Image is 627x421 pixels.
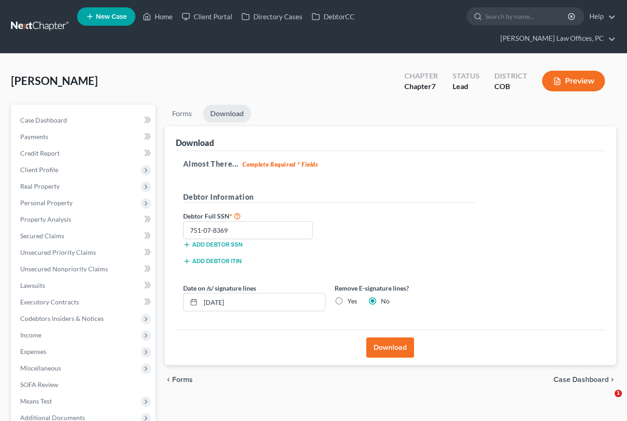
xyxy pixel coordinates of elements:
button: chevron_left Forms [165,376,205,383]
i: chevron_right [609,376,616,383]
label: Remove E-signature lines? [335,283,477,293]
a: Unsecured Priority Claims [13,244,156,261]
label: No [381,297,390,306]
span: Lawsuits [20,281,45,289]
a: Case Dashboard [13,112,156,129]
input: Search by name... [485,8,569,25]
div: District [494,71,527,81]
a: Help [585,8,616,25]
a: Forms [165,105,199,123]
a: Download [203,105,251,123]
span: SOFA Review [20,381,58,388]
a: [PERSON_NAME] Law Offices, PC [496,30,616,47]
div: COB [494,81,527,92]
span: Client Profile [20,166,58,174]
a: Credit Report [13,145,156,162]
span: Unsecured Nonpriority Claims [20,265,108,273]
div: Download [176,137,214,148]
span: New Case [96,13,127,20]
i: chevron_left [165,376,172,383]
a: Client Portal [177,8,237,25]
span: Means Test [20,397,52,405]
span: Real Property [20,182,60,190]
a: SOFA Review [13,376,156,393]
a: Executory Contracts [13,294,156,310]
div: Lead [453,81,480,92]
span: 1 [615,390,622,397]
a: Case Dashboard chevron_right [554,376,616,383]
button: Preview [542,71,605,91]
button: Add debtor ITIN [183,258,241,265]
div: Chapter [404,81,438,92]
a: Lawsuits [13,277,156,294]
span: Payments [20,133,48,140]
span: Expenses [20,348,46,355]
span: Income [20,331,41,339]
span: Forms [172,376,193,383]
span: [PERSON_NAME] [11,74,98,87]
span: Secured Claims [20,232,64,240]
input: MM/DD/YYYY [201,293,325,311]
iframe: Intercom live chat [596,390,618,412]
span: Miscellaneous [20,364,61,372]
a: Directory Cases [237,8,307,25]
label: Debtor Full SSN [179,210,330,221]
span: Personal Property [20,199,73,207]
div: Status [453,71,480,81]
strong: Complete Required * Fields [242,161,318,168]
label: Date on /s/ signature lines [183,283,256,293]
h5: Debtor Information [183,191,477,203]
a: Property Analysis [13,211,156,228]
span: Case Dashboard [554,376,609,383]
span: Property Analysis [20,215,71,223]
span: 7 [431,82,436,90]
button: Download [366,337,414,358]
label: Yes [347,297,357,306]
a: Home [138,8,177,25]
span: Case Dashboard [20,116,67,124]
input: XXX-XX-XXXX [183,221,313,240]
div: Chapter [404,71,438,81]
button: Add debtor SSN [183,241,242,248]
span: Executory Contracts [20,298,79,306]
a: DebtorCC [307,8,359,25]
a: Secured Claims [13,228,156,244]
span: Codebtors Insiders & Notices [20,314,104,322]
a: Unsecured Nonpriority Claims [13,261,156,277]
span: Unsecured Priority Claims [20,248,96,256]
a: Payments [13,129,156,145]
h5: Almost There... [183,158,598,169]
span: Credit Report [20,149,60,157]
